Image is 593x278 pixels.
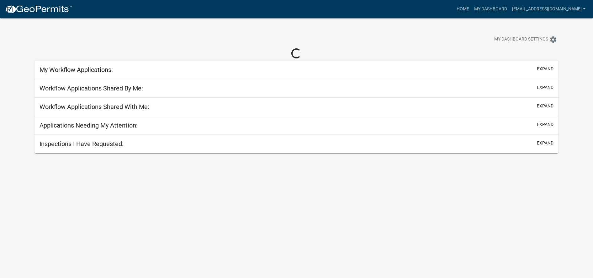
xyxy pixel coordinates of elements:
h5: Workflow Applications Shared By Me: [40,84,143,92]
h5: My Workflow Applications: [40,66,113,74]
button: My Dashboard Settingssettings [489,33,562,46]
button: expand [537,66,553,72]
h5: Workflow Applications Shared With Me: [40,103,149,111]
button: expand [537,121,553,128]
a: Home [454,3,472,15]
h5: Applications Needing My Attention: [40,122,138,129]
span: My Dashboard Settings [494,36,548,43]
a: My Dashboard [472,3,510,15]
button: expand [537,140,553,146]
button: expand [537,84,553,91]
a: [EMAIL_ADDRESS][DOMAIN_NAME] [510,3,588,15]
i: settings [549,36,557,43]
button: expand [537,103,553,109]
h5: Inspections I Have Requested: [40,140,124,148]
